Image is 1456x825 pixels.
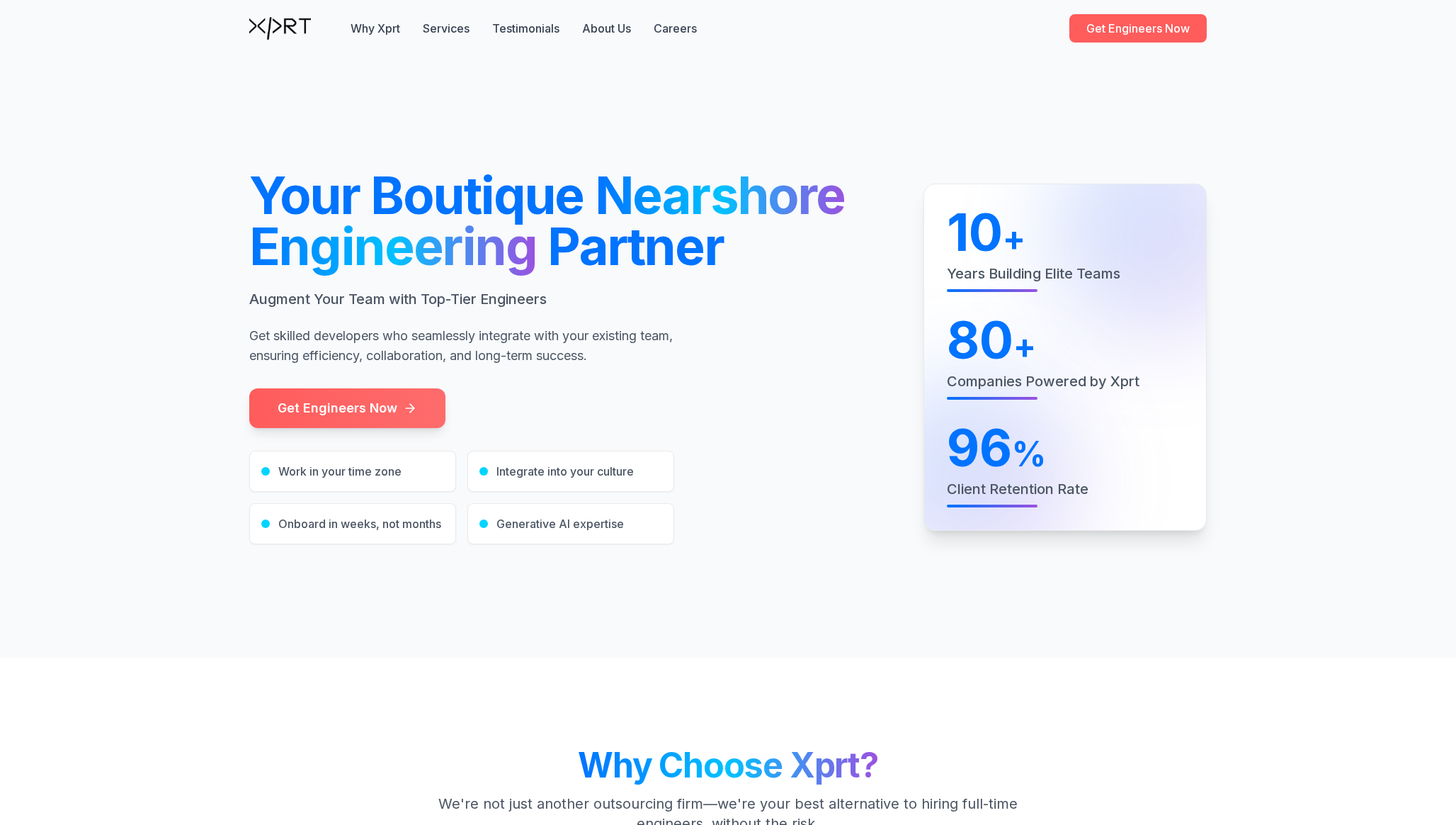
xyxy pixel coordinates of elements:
[947,315,1013,366] span: 80
[947,207,1003,258] span: 10
[496,463,634,480] span: Integrate into your culture
[1013,330,1036,364] span: +
[947,422,1012,473] span: 96
[249,388,445,428] a: Get Engineers Now
[278,515,441,532] span: Onboard in weeks, not months
[249,170,889,272] h1: Your Boutique Partner
[947,479,1183,499] p: Client Retention Rate
[595,164,846,226] span: Nearshore
[249,17,311,40] img: Xprt Logo
[1003,222,1025,256] span: +
[496,515,624,532] span: Generative AI expertise
[947,264,1183,284] p: Years Building Elite Teams
[249,326,674,366] p: Get skilled developers who seamlessly integrate with your existing team, ensuring efficiency, col...
[582,20,631,37] a: About Us
[278,463,402,480] span: Work in your time zone
[351,20,400,37] button: Why Xprt
[947,371,1183,391] p: Companies Powered by Xprt
[578,744,878,786] span: Why Choose Xprt?
[1012,437,1046,471] span: %
[249,215,537,277] span: Engineering
[654,20,697,37] a: Careers
[1069,14,1207,43] a: Get Engineers Now
[249,289,674,309] p: Augment Your Team with Top-Tier Engineers
[492,20,559,37] button: Testimonials
[423,20,470,37] button: Services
